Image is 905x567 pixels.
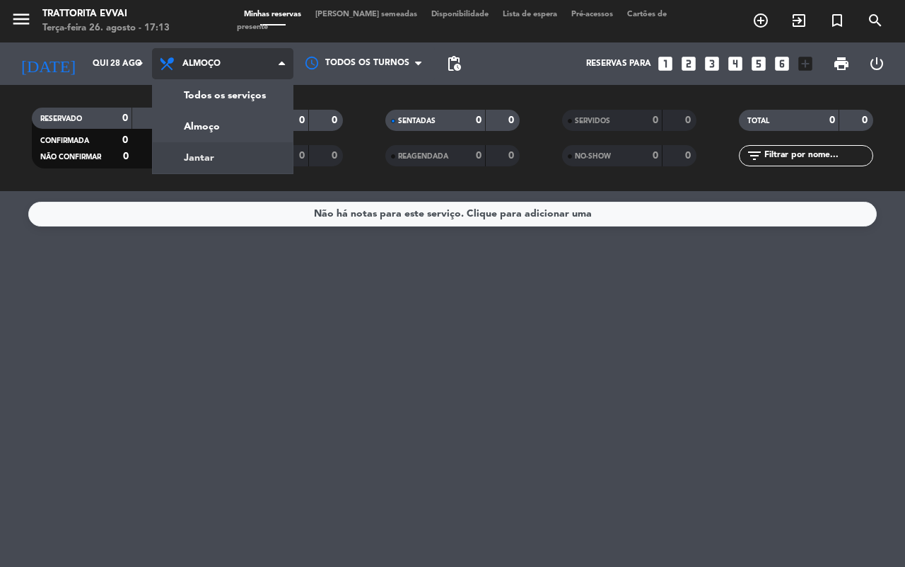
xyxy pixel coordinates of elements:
[829,115,835,125] strong: 0
[867,12,884,29] i: search
[726,55,745,73] i: looks_4
[508,115,517,125] strong: 0
[829,12,846,29] i: turned_in_not
[11,48,86,79] i: [DATE]
[476,115,481,125] strong: 0
[11,8,32,30] i: menu
[122,135,128,145] strong: 0
[132,55,148,72] i: arrow_drop_down
[796,55,814,73] i: add_box
[40,115,82,122] span: RESERVADO
[752,12,769,29] i: add_circle_outline
[508,151,517,161] strong: 0
[153,80,293,111] a: Todos os serviços
[445,55,462,72] span: pending_actions
[314,206,592,222] div: Não há notas para este serviço. Clique para adicionar uma
[747,118,769,125] span: TOTAL
[685,115,694,125] strong: 0
[299,115,305,125] strong: 0
[749,55,768,73] i: looks_5
[773,55,791,73] i: looks_6
[40,154,101,161] span: NÃO CONFIRMAR
[653,151,658,161] strong: 0
[308,11,424,18] span: [PERSON_NAME] semeadas
[40,137,89,144] span: CONFIRMADA
[859,42,894,85] div: LOG OUT
[182,59,221,69] span: Almoço
[679,55,698,73] i: looks_two
[123,151,129,161] strong: 0
[862,115,870,125] strong: 0
[153,111,293,142] a: Almoço
[496,11,564,18] span: Lista de espera
[656,55,675,73] i: looks_one
[833,55,850,72] span: print
[42,7,170,21] div: Trattorita Evvai
[763,148,872,164] input: Filtrar por nome...
[586,59,651,69] span: Reservas para
[153,142,293,173] a: Jantar
[424,11,496,18] span: Disponibilidade
[575,153,611,160] span: NO-SHOW
[332,115,340,125] strong: 0
[703,55,721,73] i: looks_3
[122,113,128,123] strong: 0
[868,55,885,72] i: power_settings_new
[299,151,305,161] strong: 0
[398,118,436,125] span: SENTADAS
[42,21,170,35] div: Terça-feira 26. agosto - 17:13
[790,12,807,29] i: exit_to_app
[653,115,658,125] strong: 0
[685,151,694,161] strong: 0
[575,118,610,125] span: SERVIDOS
[398,153,448,160] span: REAGENDADA
[564,11,620,18] span: Pré-acessos
[476,151,481,161] strong: 0
[332,151,340,161] strong: 0
[237,11,308,18] span: Minhas reservas
[746,147,763,164] i: filter_list
[11,8,32,35] button: menu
